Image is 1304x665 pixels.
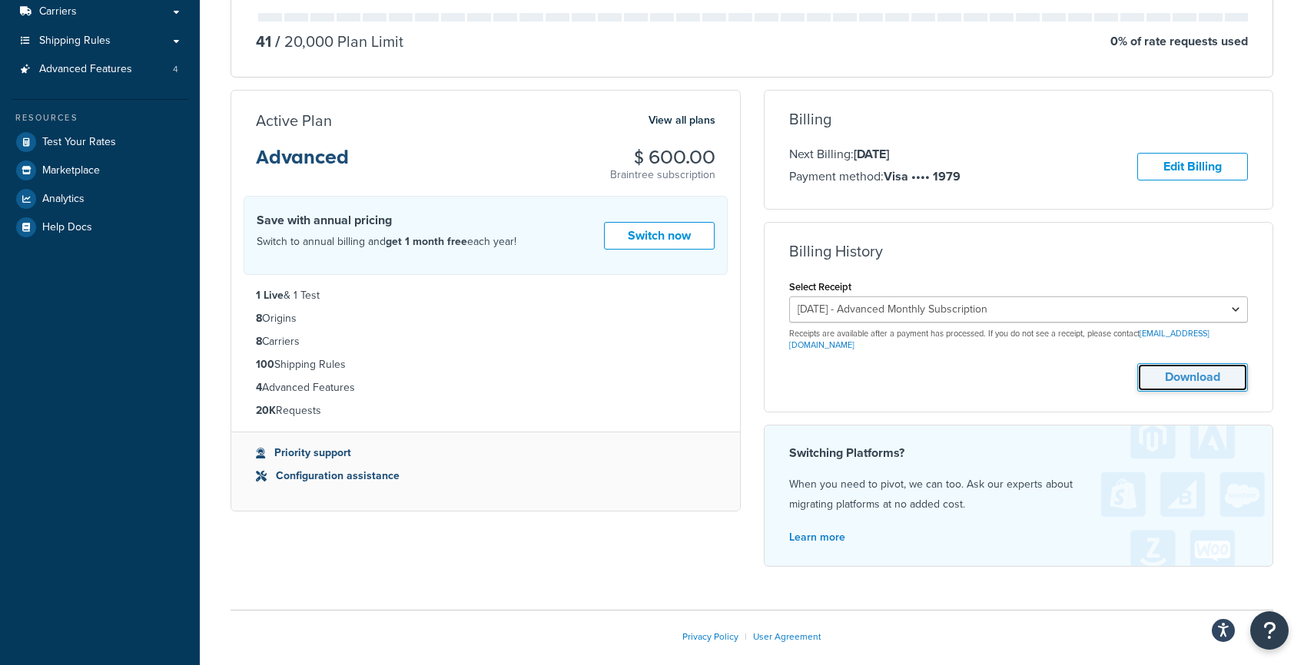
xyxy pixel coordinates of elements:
span: Test Your Rates [42,136,116,149]
p: Receipts are available after a payment has processed. If you do not see a receipt, please contact [789,328,1249,352]
h3: Billing History [789,243,883,260]
span: Advanced Features [39,63,132,76]
strong: 100 [256,356,274,372]
span: Shipping Rules [39,35,111,48]
li: Advanced Features [12,55,188,84]
a: Privacy Policy [682,630,738,643]
span: 4 [173,63,178,76]
strong: 4 [256,379,262,395]
a: Advanced Features 4 [12,55,188,84]
a: Test Your Rates [12,128,188,156]
strong: 20K [256,402,276,419]
p: Braintree subscription [610,167,715,183]
span: Help Docs [42,221,92,234]
li: Carriers [256,333,715,350]
li: Requests [256,402,715,419]
h3: $ 600.00 [610,147,715,167]
h4: Switching Platforms? [789,444,1249,462]
span: | [745,630,747,643]
li: Shipping Rules [256,356,715,373]
a: Learn more [789,529,845,545]
strong: 8 [256,333,262,349]
span: Marketplace [42,164,100,177]
a: Edit Billing [1137,153,1248,181]
li: Priority support [256,445,715,462]
a: User Agreement [753,630,821,643]
p: Next Billing: [789,144,961,164]
li: & 1 Test [256,287,715,304]
a: Marketplace [12,157,188,184]
a: [EMAIL_ADDRESS][DOMAIN_NAME] [789,327,1209,351]
p: Payment method: [789,167,961,187]
label: Select Receipt [789,281,851,293]
strong: [DATE] [854,145,889,163]
strong: Visa •••• 1979 [884,167,961,185]
h3: Active Plan [256,112,332,129]
button: Open Resource Center [1250,611,1289,650]
a: Help Docs [12,213,188,241]
p: When you need to pivot, we can too. Ask our experts about migrating platforms at no added cost. [789,475,1249,514]
div: Resources [12,111,188,124]
span: Analytics [42,193,85,206]
a: Shipping Rules [12,27,188,55]
a: View all plans [649,111,715,131]
h3: Advanced [256,147,349,180]
strong: 1 Live [256,287,284,303]
h4: Save with annual pricing [257,211,516,230]
strong: 8 [256,310,262,326]
span: Carriers [39,5,77,18]
a: Switch now [604,222,715,250]
li: Origins [256,310,715,327]
span: / [275,30,280,53]
strong: get 1 month free [386,233,467,250]
li: Advanced Features [256,379,715,396]
h3: Billing [789,111,831,127]
button: Download [1137,363,1248,392]
p: Switch to annual billing and each year! [257,232,516,252]
p: 41 [256,31,271,52]
p: 0 % of rate requests used [1110,31,1248,52]
li: Configuration assistance [256,468,715,485]
a: Analytics [12,185,188,213]
p: 20,000 Plan Limit [271,31,403,52]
